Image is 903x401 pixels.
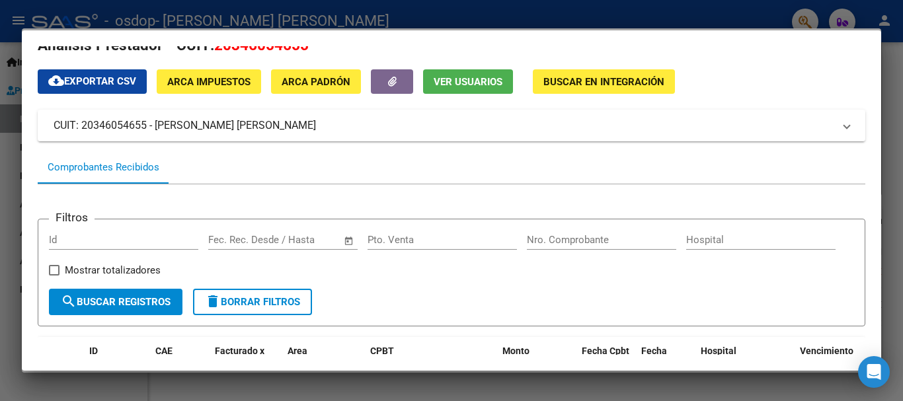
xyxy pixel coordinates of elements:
button: ARCA Padrón [271,69,361,94]
span: Fecha Recibido [641,346,678,371]
datatable-header-cell: Vencimiento Auditoría [795,337,854,395]
datatable-header-cell: CPBT [365,337,497,395]
datatable-header-cell: ID [84,337,150,395]
span: Monto [502,346,530,356]
button: Buscar en Integración [533,69,675,94]
button: Buscar Registros [49,289,182,315]
h3: Filtros [49,209,95,226]
mat-icon: delete [205,293,221,309]
button: Exportar CSV [38,69,147,94]
datatable-header-cell: Monto [497,337,576,395]
input: Fecha fin [274,234,338,246]
span: Exportar CSV [48,75,136,87]
button: ARCA Impuestos [157,69,261,94]
span: Area [288,346,307,356]
mat-panel-title: CUIT: 20346054655 - [PERSON_NAME] [PERSON_NAME] [54,118,834,133]
span: Ver Usuarios [434,76,502,88]
button: Open calendar [342,233,357,248]
div: Open Intercom Messenger [858,356,890,388]
span: Fecha Cpbt [582,346,629,356]
datatable-header-cell: Area [282,337,365,395]
mat-expansion-panel-header: CUIT: 20346054655 - [PERSON_NAME] [PERSON_NAME] [38,110,865,141]
button: Borrar Filtros [193,289,312,315]
datatable-header-cell: CAE [150,337,210,395]
span: CAE [155,346,173,356]
span: ARCA Padrón [282,76,350,88]
datatable-header-cell: Facturado x Orden De [210,337,282,395]
span: Facturado x Orden De [215,346,264,371]
span: Hospital [701,346,736,356]
span: CPBT [370,346,394,356]
span: ARCA Impuestos [167,76,251,88]
h2: Análisis Prestador - CUIT: [38,34,865,57]
span: Buscar Registros [61,296,171,308]
div: Comprobantes Recibidos [48,160,159,175]
input: Fecha inicio [208,234,262,246]
span: Vencimiento Auditoría [800,346,853,371]
datatable-header-cell: Fecha Cpbt [576,337,636,395]
mat-icon: search [61,293,77,309]
datatable-header-cell: Fecha Recibido [636,337,695,395]
span: Mostrar totalizadores [65,262,161,278]
span: Buscar en Integración [543,76,664,88]
button: Ver Usuarios [423,69,513,94]
span: Borrar Filtros [205,296,300,308]
span: ID [89,346,98,356]
mat-icon: cloud_download [48,73,64,89]
datatable-header-cell: Hospital [695,337,795,395]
